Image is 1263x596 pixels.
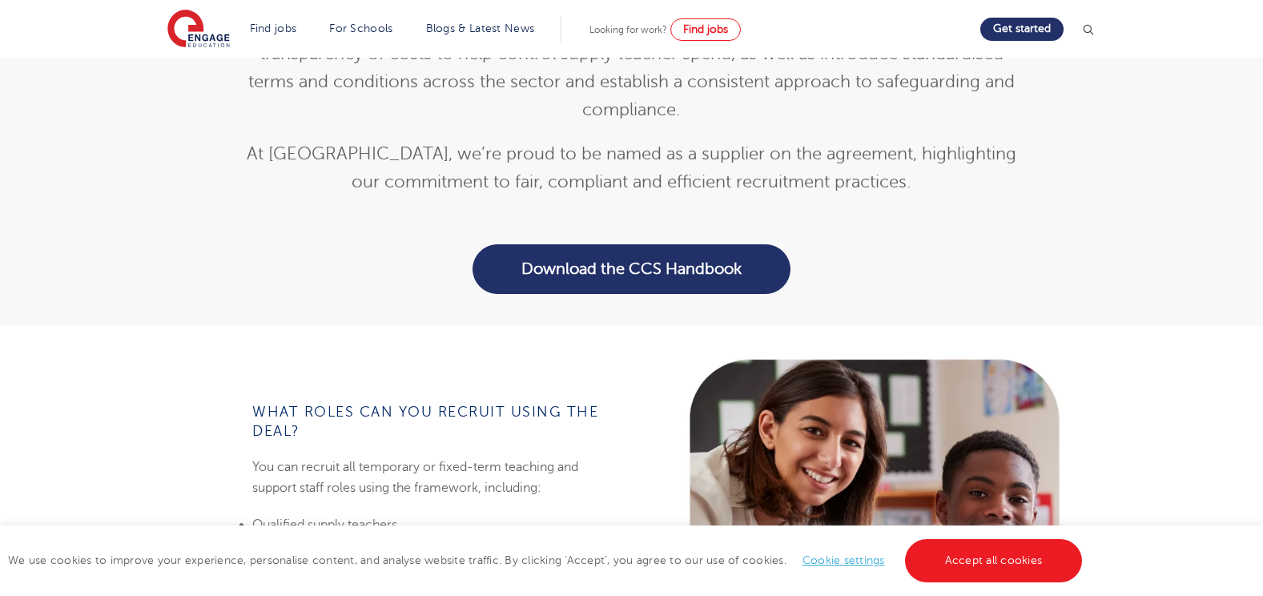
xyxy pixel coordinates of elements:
[252,514,610,535] li: Qualified supply teachers
[802,554,885,566] a: Cookie settings
[167,10,230,50] img: Engage Education
[683,23,728,35] span: Find jobs
[8,554,1086,566] span: We use cookies to improve your experience, personalise content, and analyse website traffic. By c...
[239,140,1024,196] p: At [GEOGRAPHIC_DATA], we’re proud to be named as a supplier on the agreement, highlighting our co...
[252,457,610,499] p: You can recruit all temporary or fixed-term teaching and support staff roles using the framework,...
[252,404,598,439] span: what roles can you recruit using the deal?
[980,18,1064,41] a: Get started
[905,539,1083,582] a: Accept all cookies
[473,244,790,294] a: Download the CCS Handbook
[250,22,297,34] a: Find jobs
[426,22,535,34] a: Blogs & Latest News
[329,22,392,34] a: For Schools
[670,18,741,41] a: Find jobs
[589,24,667,35] span: Looking for work?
